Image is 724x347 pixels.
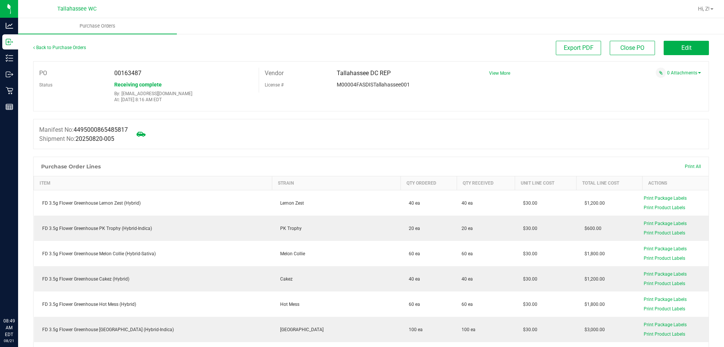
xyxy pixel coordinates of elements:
[405,226,420,231] span: 20 ea
[34,176,272,190] th: Item
[564,44,594,51] span: Export PDF
[489,71,510,76] a: View More
[337,82,410,88] span: M00004FASDISTallahassee001
[41,163,101,170] h1: Purchase Order Lines
[515,176,576,190] th: Unit Line Cost
[556,41,601,55] button: Export PDF
[114,69,141,77] span: 00163487
[462,250,473,257] span: 60 ea
[114,97,253,102] p: At: [DATE] 8:16 AM EDT
[576,176,642,190] th: Total Line Cost
[581,226,601,231] span: $600.00
[6,54,13,62] inline-svg: Inventory
[400,176,457,190] th: Qty Ordered
[276,251,305,256] span: Melon Collie
[405,276,420,282] span: 40 ea
[581,276,605,282] span: $1,200.00
[3,338,15,344] p: 08/21
[620,44,644,51] span: Close PO
[6,87,13,94] inline-svg: Retail
[581,200,605,206] span: $1,200.00
[405,327,423,332] span: 100 ea
[462,276,473,282] span: 40 ea
[38,200,268,207] div: FD 3.5g Flower Greenhouse Lemon Zest (Hybrid)
[644,297,687,302] span: Print Package Labels
[610,41,655,55] button: Close PO
[681,44,692,51] span: Edit
[114,82,162,88] span: Receiving complete
[644,281,685,286] span: Print Product Labels
[6,71,13,78] inline-svg: Outbound
[462,225,473,232] span: 20 ea
[265,79,284,91] label: License #
[39,125,128,134] label: Manifest No:
[644,271,687,277] span: Print Package Labels
[38,276,268,282] div: FD 3.5g Flower Greenhouse Cakez (Hybrid)
[57,6,97,12] span: Tallahassee WC
[519,251,537,256] span: $30.00
[643,176,709,190] th: Actions
[276,327,324,332] span: [GEOGRAPHIC_DATA]
[644,306,685,312] span: Print Product Labels
[644,230,685,236] span: Print Product Labels
[462,200,473,207] span: 40 ea
[462,326,476,333] span: 100 ea
[114,91,253,96] p: By: [EMAIL_ADDRESS][DOMAIN_NAME]
[581,302,605,307] span: $1,800.00
[39,79,52,91] label: Status
[644,196,687,201] span: Print Package Labels
[644,205,685,210] span: Print Product Labels
[38,225,268,232] div: FD 3.5g Flower Greenhouse PK Trophy (Hybrid-Indica)
[644,322,687,327] span: Print Package Labels
[685,164,701,169] span: Print All
[75,135,114,142] span: 20250820-005
[18,18,177,34] a: Purchase Orders
[644,332,685,337] span: Print Product Labels
[405,302,420,307] span: 60 ea
[38,326,268,333] div: FD 3.5g Flower Greenhouse [GEOGRAPHIC_DATA] (Hybrid-Indica)
[405,251,420,256] span: 60 ea
[698,6,710,12] span: Hi, Z!
[276,276,293,282] span: Cakez
[3,318,15,338] p: 08:49 AM EDT
[667,70,701,76] a: 0 Attachments
[276,200,304,206] span: Lemon Zest
[519,327,537,332] span: $30.00
[33,45,86,50] a: Back to Purchase Orders
[519,200,537,206] span: $30.00
[272,176,400,190] th: Strain
[337,69,391,77] span: Tallahassee DC REP
[276,302,299,307] span: Hot Mess
[38,301,268,308] div: FD 3.5g Flower Greenhouse Hot Mess (Hybrid)
[8,287,30,309] iframe: Resource center
[6,103,13,111] inline-svg: Reports
[519,302,537,307] span: $30.00
[656,68,666,78] span: Attach a document
[462,301,473,308] span: 60 ea
[457,176,515,190] th: Qty Received
[581,327,605,332] span: $3,000.00
[405,200,420,206] span: 40 ea
[664,41,709,55] button: Edit
[644,256,685,261] span: Print Product Labels
[276,226,302,231] span: PK Trophy
[38,250,268,257] div: FD 3.5g Flower Greenhouse Melon Collie (Hybrid-Sativa)
[22,285,31,295] iframe: Resource center unread badge
[519,276,537,282] span: $30.00
[39,134,114,143] label: Shipment No:
[581,251,605,256] span: $1,800.00
[133,126,149,142] span: Mark as not Arrived
[74,126,128,133] span: 4495000865485817
[39,68,47,79] label: PO
[265,68,284,79] label: Vendor
[6,38,13,46] inline-svg: Inbound
[644,221,687,226] span: Print Package Labels
[644,246,687,251] span: Print Package Labels
[69,23,126,29] span: Purchase Orders
[6,22,13,29] inline-svg: Analytics
[519,226,537,231] span: $30.00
